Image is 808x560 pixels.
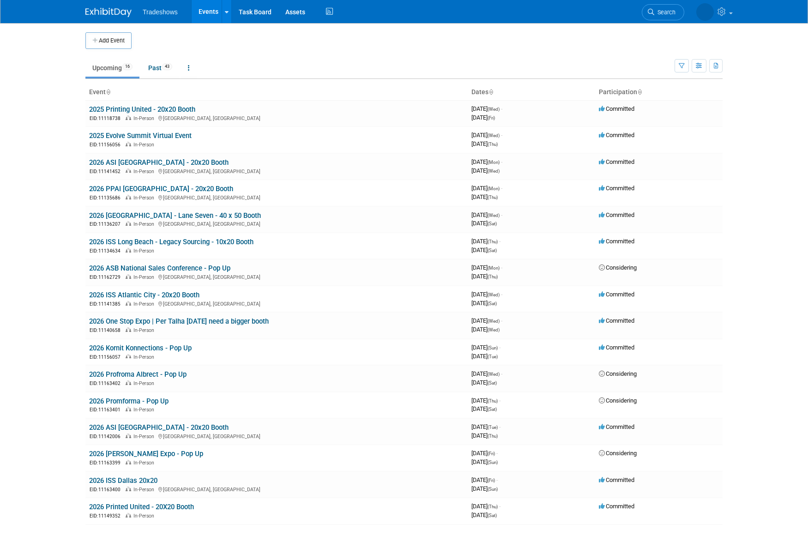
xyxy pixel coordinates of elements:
span: EID: 11163400 [90,487,124,492]
span: In-Person [133,195,157,201]
span: EID: 11118738 [90,116,124,121]
span: In-Person [133,380,157,386]
span: - [501,132,502,138]
img: In-Person Event [126,301,131,306]
img: In-Person Event [126,407,131,411]
span: Considering [599,264,637,271]
img: In-Person Event [126,354,131,359]
span: (Wed) [488,169,500,174]
span: (Thu) [488,195,498,200]
span: (Sat) [488,380,497,385]
img: In-Person Event [126,248,131,253]
img: In-Person Event [126,169,131,173]
span: [DATE] [471,503,500,510]
span: [DATE] [471,344,500,351]
span: [DATE] [471,105,502,112]
a: Sort by Start Date [488,88,493,96]
span: Committed [599,105,634,112]
span: [DATE] [471,397,500,404]
div: [GEOGRAPHIC_DATA], [GEOGRAPHIC_DATA] [89,273,464,281]
div: [GEOGRAPHIC_DATA], [GEOGRAPHIC_DATA] [89,193,464,201]
a: 2025 Printing United - 20x20 Booth [89,105,195,114]
div: [GEOGRAPHIC_DATA], [GEOGRAPHIC_DATA] [89,300,464,307]
span: [DATE] [471,300,497,307]
span: [DATE] [471,423,500,430]
span: Considering [599,397,637,404]
img: In-Person Event [126,434,131,438]
span: In-Person [133,327,157,333]
span: In-Person [133,169,157,175]
span: (Wed) [488,292,500,297]
span: [DATE] [471,485,498,492]
span: Considering [599,450,637,457]
span: [DATE] [471,450,498,457]
span: - [499,503,500,510]
span: Committed [599,503,634,510]
img: In-Person Event [126,513,131,518]
span: In-Person [133,142,157,148]
span: (Tue) [488,354,498,359]
a: 2026 ASB National Sales Conference - Pop Up [89,264,230,272]
span: (Sat) [488,513,497,518]
span: [DATE] [471,114,495,121]
span: - [501,317,502,324]
span: [DATE] [471,273,498,280]
span: (Thu) [488,504,498,509]
span: (Thu) [488,274,498,279]
a: Search [642,4,684,20]
span: Search [654,9,675,16]
img: In-Person Event [126,221,131,226]
span: Committed [599,291,634,298]
span: (Sat) [488,221,497,226]
span: [DATE] [471,193,498,200]
span: - [499,344,500,351]
span: Considering [599,370,637,377]
span: Committed [599,344,634,351]
a: 2026 ASI [GEOGRAPHIC_DATA] - 20x20 Booth [89,423,229,432]
img: In-Person Event [126,327,131,332]
img: ExhibitDay [85,8,132,17]
span: (Fri) [488,115,495,120]
a: 2026 Profroma Albrect - Pop Up [89,370,187,379]
img: In-Person Event [126,380,131,385]
span: In-Person [133,487,157,493]
span: [DATE] [471,458,498,465]
a: 2026 ISS Long Beach - Legacy Sourcing - 10x20 Booth [89,238,253,246]
a: 2026 [PERSON_NAME] Expo - Pop Up [89,450,203,458]
span: (Sun) [488,487,498,492]
span: Committed [599,476,634,483]
span: 43 [162,63,172,70]
span: - [501,264,502,271]
a: 2026 [GEOGRAPHIC_DATA] - Lane Seven - 40 x 50 Booth [89,211,261,220]
a: Sort by Participation Type [637,88,642,96]
span: In-Person [133,513,157,519]
th: Dates [468,84,595,100]
span: EID: 11141452 [90,169,124,174]
span: In-Person [133,248,157,254]
span: [DATE] [471,264,502,271]
span: [DATE] [471,432,498,439]
a: 2026 Kornit Konnections - Pop Up [89,344,192,352]
span: EID: 11163399 [90,460,124,465]
span: Tradeshows [143,8,178,16]
a: 2025 Evolve Summit Virtual Event [89,132,192,140]
span: Committed [599,238,634,245]
img: In-Person Event [126,460,131,464]
span: EID: 11163401 [90,407,124,412]
span: - [499,238,500,245]
span: - [499,423,500,430]
span: In-Person [133,115,157,121]
a: 2026 PPAI [GEOGRAPHIC_DATA] - 20x20 Booth [89,185,233,193]
span: [DATE] [471,158,502,165]
span: EID: 11163402 [90,381,124,386]
span: (Thu) [488,142,498,147]
span: [DATE] [471,353,498,360]
a: 2026 ASI [GEOGRAPHIC_DATA] - 20x20 Booth [89,158,229,167]
span: (Wed) [488,213,500,218]
span: [DATE] [471,220,497,227]
a: 2026 One Stop Expo | Per Talha [DATE] need a bigger booth [89,317,269,325]
div: [GEOGRAPHIC_DATA], [GEOGRAPHIC_DATA] [89,485,464,493]
span: EID: 11136207 [90,222,124,227]
span: Committed [599,211,634,218]
img: In-Person Event [126,195,131,199]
